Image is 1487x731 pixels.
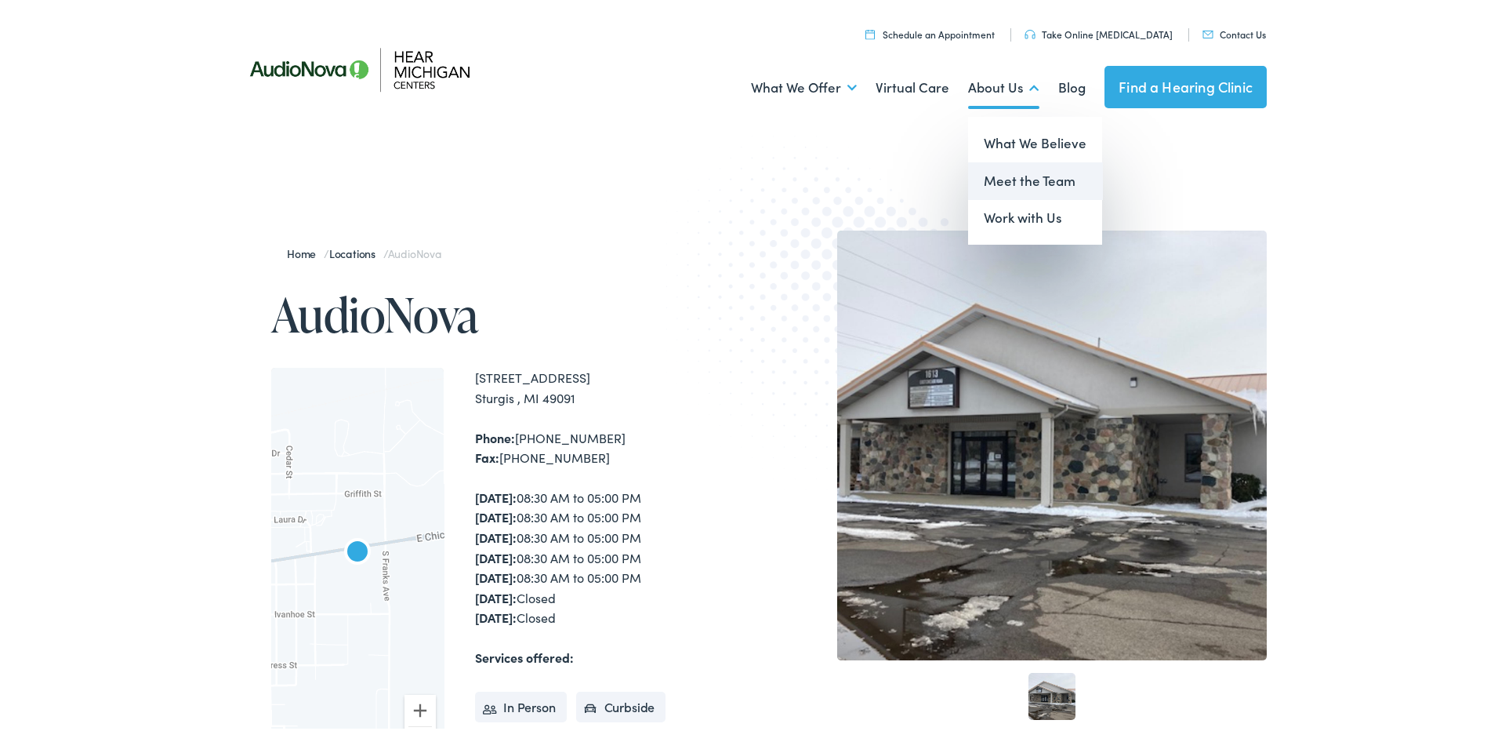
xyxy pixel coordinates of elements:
[576,689,666,720] li: Curbside
[1104,63,1267,105] a: Find a Hearing Clinic
[388,242,441,258] span: AudioNova
[1025,24,1173,38] a: Take Online [MEDICAL_DATA]
[475,526,517,543] strong: [DATE]:
[1058,56,1086,114] a: Blog
[475,646,574,663] strong: Services offered:
[1202,24,1266,38] a: Contact Us
[339,532,376,569] div: AudioNova
[475,586,517,603] strong: [DATE]:
[968,56,1039,114] a: About Us
[475,365,749,405] div: [STREET_ADDRESS] Sturgis , MI 49091
[1202,27,1213,35] img: utility icon
[404,692,436,723] button: Zoom in
[475,505,517,522] strong: [DATE]:
[865,24,995,38] a: Schedule an Appointment
[1028,670,1075,717] a: 1
[968,196,1102,234] a: Work with Us
[865,26,875,36] img: utility icon
[475,485,749,625] div: 08:30 AM to 05:00 PM 08:30 AM to 05:00 PM 08:30 AM to 05:00 PM 08:30 AM to 05:00 PM 08:30 AM to 0...
[475,546,517,563] strong: [DATE]:
[271,285,749,337] h1: AudioNova
[475,689,567,720] li: In Person
[329,242,383,258] a: Locations
[876,56,949,114] a: Virtual Care
[1025,27,1035,36] img: utility icon
[475,606,517,623] strong: [DATE]:
[968,122,1102,159] a: What We Believe
[287,242,441,258] span: / /
[475,446,499,463] strong: Fax:
[475,426,515,443] strong: Phone:
[475,566,517,583] strong: [DATE]:
[751,56,857,114] a: What We Offer
[475,425,749,465] div: [PHONE_NUMBER] [PHONE_NUMBER]
[968,159,1102,197] a: Meet the Team
[287,242,324,258] a: Home
[475,486,517,503] strong: [DATE]:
